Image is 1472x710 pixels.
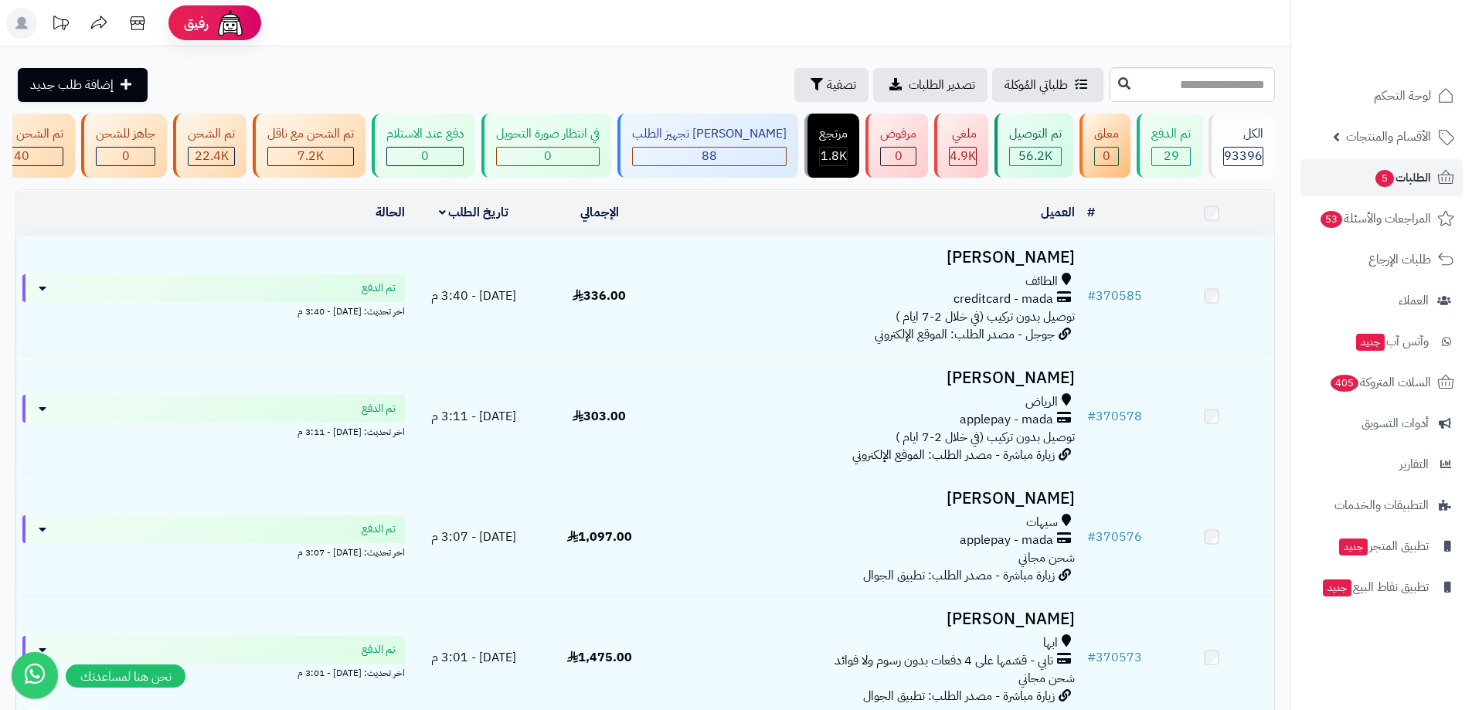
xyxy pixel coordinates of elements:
span: 88 [702,147,717,165]
a: أدوات التسويق [1300,405,1463,442]
div: تم الدفع [1151,125,1191,143]
a: تم الشحن مع ناقل 7.2K [250,114,369,178]
a: دفع عند الاستلام 0 [369,114,478,178]
span: زيارة مباشرة - مصدر الطلب: تطبيق الجوال [863,687,1055,705]
img: logo-2.png [1367,42,1457,74]
span: الأقسام والمنتجات [1346,126,1431,148]
div: ملغي [949,125,977,143]
div: اخر تحديث: [DATE] - 3:11 م [22,423,405,439]
img: ai-face.png [215,8,246,39]
div: مرتجع [819,125,848,143]
h3: [PERSON_NAME] [668,490,1075,508]
span: 56.2K [1018,147,1052,165]
span: 1,475.00 [567,648,632,667]
div: اخر تحديث: [DATE] - 3:40 م [22,302,405,318]
span: العملاء [1399,290,1429,311]
a: وآتس آبجديد [1300,323,1463,360]
div: [PERSON_NAME] تجهيز الطلب [632,125,787,143]
a: الطلبات5 [1300,159,1463,196]
span: الطلبات [1374,167,1431,189]
span: applepay - mada [960,532,1053,549]
a: تاريخ الطلب [439,203,509,222]
span: لوحة التحكم [1374,85,1431,107]
a: #370585 [1087,287,1142,305]
span: وآتس آب [1355,331,1429,352]
span: 0 [1103,147,1110,165]
div: 4939 [950,148,976,165]
div: 22408 [189,148,234,165]
a: جاهز للشحن 0 [78,114,170,178]
h3: [PERSON_NAME] [668,249,1075,267]
div: تم التوصيل [1009,125,1062,143]
a: المراجعات والأسئلة53 [1300,200,1463,237]
a: مرفوض 0 [862,114,931,178]
span: جوجل - مصدر الطلب: الموقع الإلكتروني [875,325,1055,344]
a: تصدير الطلبات [873,68,988,102]
span: تم الدفع [362,401,396,416]
span: applepay - mada [960,411,1053,429]
a: تحديثات المنصة [41,8,80,42]
h3: [PERSON_NAME] [668,610,1075,628]
a: مرتجع 1.8K [801,114,862,178]
div: 88 [633,148,786,165]
a: التطبيقات والخدمات [1300,487,1463,524]
a: # [1087,203,1095,222]
span: طلباتي المُوكلة [1005,76,1068,94]
div: مرفوض [880,125,916,143]
a: في انتظار صورة التحويل 0 [478,114,614,178]
a: تم الدفع 29 [1134,114,1205,178]
span: 4.9K [950,147,976,165]
span: 0 [895,147,903,165]
a: تم الشحن 22.4K [170,114,250,178]
span: جديد [1323,579,1351,596]
span: # [1087,287,1096,305]
span: [DATE] - 3:01 م [431,648,516,667]
a: التقارير [1300,446,1463,483]
div: 0 [97,148,155,165]
span: تم الدفع [362,521,396,537]
span: شحن مجاني [1018,669,1075,688]
a: العميل [1041,203,1075,222]
a: الحالة [376,203,405,222]
span: 7.2K [297,147,324,165]
a: ملغي 4.9K [931,114,991,178]
a: معلق 0 [1076,114,1134,178]
span: جديد [1339,538,1368,555]
span: # [1087,648,1096,667]
span: توصيل بدون تركيب (في خلال 2-7 ايام ) [896,428,1075,447]
div: معلق [1094,125,1119,143]
div: 29 [1152,148,1190,165]
a: تطبيق نقاط البيعجديد [1300,569,1463,606]
span: سيهات [1026,514,1058,532]
a: طلبات الإرجاع [1300,241,1463,278]
span: 0 [544,147,552,165]
a: السلات المتروكة405 [1300,364,1463,401]
span: [DATE] - 3:11 م [431,407,516,426]
a: إضافة طلب جديد [18,68,148,102]
span: المراجعات والأسئلة [1319,208,1431,229]
span: 303.00 [573,407,626,426]
a: تطبيق المتجرجديد [1300,528,1463,565]
a: #370573 [1087,648,1142,667]
a: طلباتي المُوكلة [992,68,1103,102]
span: 1,097.00 [567,528,632,546]
span: 29 [1164,147,1179,165]
div: 0 [497,148,599,165]
span: الرياض [1025,393,1058,411]
div: 7223 [268,148,353,165]
div: 0 [881,148,916,165]
span: تطبيق المتجر [1338,535,1429,557]
span: توصيل بدون تركيب (في خلال 2-7 ايام ) [896,307,1075,326]
span: 5 [1375,170,1394,187]
span: رفيق [184,14,209,32]
div: 0 [387,148,463,165]
span: 1.8K [821,147,847,165]
a: الإجمالي [580,203,619,222]
h3: [PERSON_NAME] [668,369,1075,387]
span: تصفية [827,76,856,94]
span: 336.00 [573,287,626,305]
a: تم التوصيل 56.2K [991,114,1076,178]
div: 1784 [820,148,847,165]
a: [PERSON_NAME] تجهيز الطلب 88 [614,114,801,178]
div: 0 [1095,148,1118,165]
